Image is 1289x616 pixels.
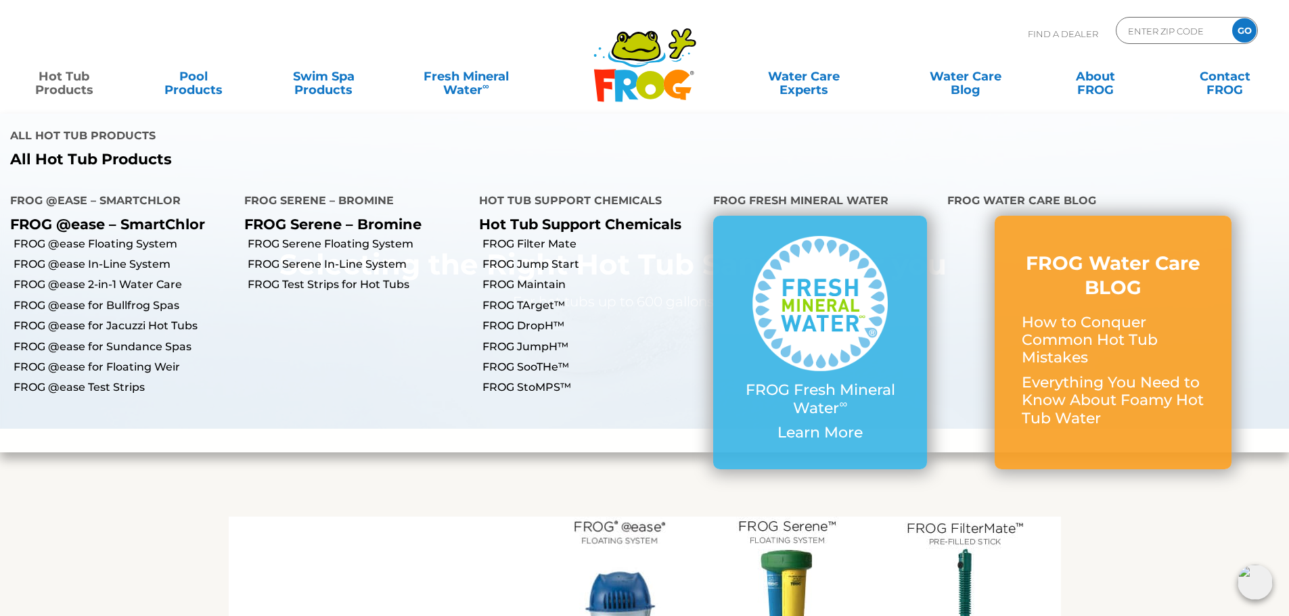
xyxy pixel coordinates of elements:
[244,216,458,233] p: FROG Serene – Bromine
[14,380,234,395] a: FROG @ease Test Strips
[947,189,1279,216] h4: FROG Water Care Blog
[482,360,703,375] a: FROG SooTHe™
[1238,565,1273,600] img: openIcon
[482,298,703,313] a: FROG TArget™
[10,151,635,168] a: All Hot Tub Products
[482,339,703,354] a: FROG JumpH™
[273,63,374,90] a: Swim SpaProducts
[482,237,703,252] a: FROG Filter Mate
[482,80,489,91] sup: ∞
[143,63,244,90] a: PoolProducts
[1022,374,1204,427] p: Everything You Need to Know About Foamy Hot Tub Water
[1127,21,1218,41] input: Zip Code Form
[14,339,234,354] a: FROG @ease for Sundance Spas
[14,237,234,252] a: FROG @ease Floating System
[1175,63,1275,90] a: ContactFROG
[10,189,224,216] h4: FROG @ease – SmartChlor
[479,189,693,216] h4: Hot Tub Support Chemicals
[1045,63,1146,90] a: AboutFROG
[1022,251,1204,434] a: FROG Water Care BLOG How to Conquer Common Hot Tub Mistakes Everything You Need to Know About Foa...
[14,318,234,333] a: FROG @ease for Jacuzzi Hot Tubs
[722,63,886,90] a: Water CareExperts
[14,360,234,375] a: FROG @ease for Floating Weir
[1022,314,1204,367] p: How to Conquer Common Hot Tub Mistakes
[403,63,529,90] a: Fresh MineralWater∞
[14,277,234,292] a: FROG @ease 2-in-1 Water Care
[713,189,927,216] h4: FROG Fresh Mineral Water
[482,277,703,292] a: FROG Maintain
[1022,251,1204,300] h3: FROG Water Care BLOG
[14,257,234,272] a: FROG @ease In-Line System
[14,63,114,90] a: Hot TubProducts
[482,257,703,272] a: FROG Jump Start
[839,397,847,410] sup: ∞
[248,257,468,272] a: FROG Serene In-Line System
[479,216,681,233] a: Hot Tub Support Chemicals
[1028,17,1098,51] p: Find A Dealer
[10,124,635,151] h4: All Hot Tub Products
[482,380,703,395] a: FROG StoMPS™
[14,298,234,313] a: FROG @ease for Bullfrog Spas
[740,381,900,417] p: FROG Fresh Mineral Water
[1232,18,1257,43] input: GO
[248,277,468,292] a: FROG Test Strips for Hot Tubs
[740,424,900,442] p: Learn More
[740,236,900,448] a: FROG Fresh Mineral Water∞ Learn More
[915,63,1016,90] a: Water CareBlog
[10,216,224,233] p: FROG @ease – SmartChlor
[244,189,458,216] h4: FROG Serene – Bromine
[482,318,703,333] a: FROG DropH™
[248,237,468,252] a: FROG Serene Floating System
